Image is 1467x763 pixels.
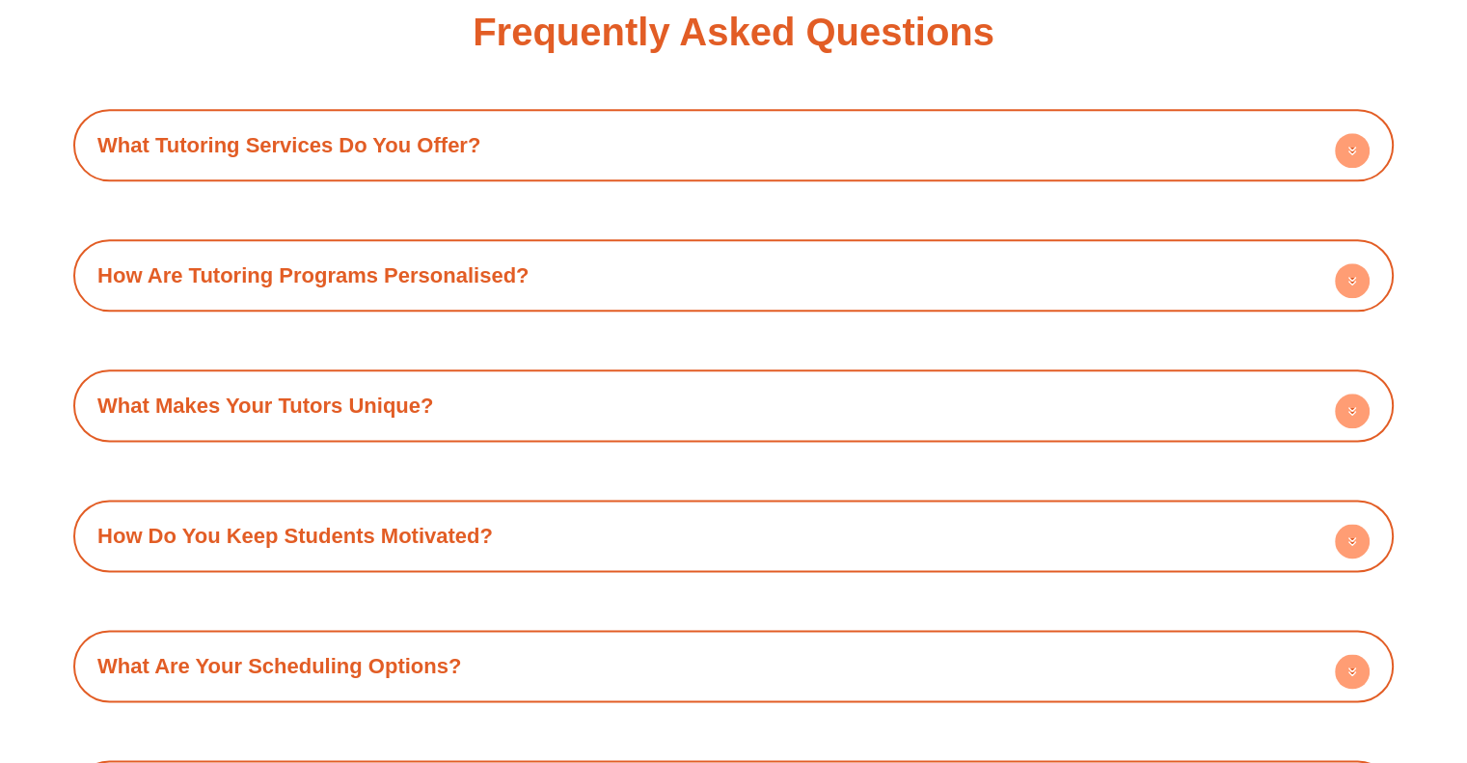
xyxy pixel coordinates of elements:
h4: How Do You Keep Students Motivated? [83,509,1384,562]
h3: Frequently Asked Questions [473,13,994,51]
iframe: Chat Widget [1146,546,1467,763]
h4: What Tutoring Services Do You Offer? [83,119,1384,172]
h4: What Are Your Scheduling Options? [83,640,1384,693]
a: What Makes Your Tutors Unique? [97,394,433,418]
a: How Are Tutoring Programs Personalised? [97,263,529,287]
h4: How Are Tutoring Programs Personalised? [83,249,1384,302]
a: What Are Your Scheduling Options? [97,654,461,678]
a: How Do You Keep Students Motivated? [97,524,493,548]
a: What Tutoring Services Do You Offer? [97,133,480,157]
h4: What Makes Your Tutors Unique? [83,379,1384,432]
